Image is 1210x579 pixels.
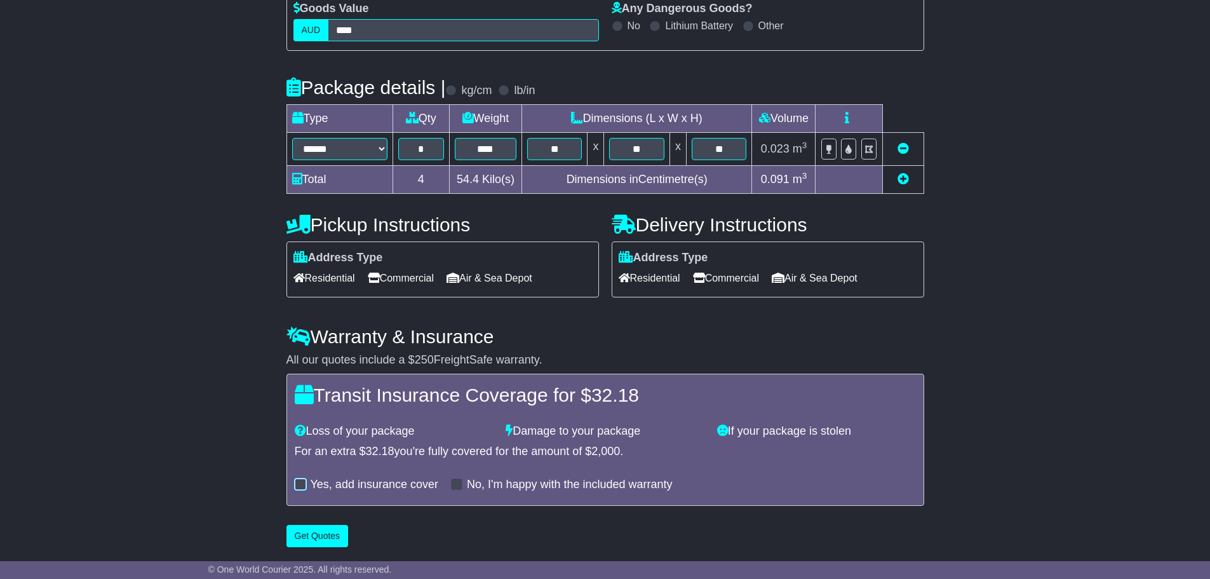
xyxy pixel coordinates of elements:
td: Type [286,105,393,133]
td: Dimensions in Centimetre(s) [521,166,752,194]
label: No [628,20,640,32]
span: 0.091 [761,173,790,186]
h4: Package details | [286,77,446,98]
span: Commercial [693,268,759,288]
sup: 3 [802,140,807,150]
label: Address Type [293,251,383,265]
label: No, I'm happy with the included warranty [467,478,673,492]
td: 4 [393,166,449,194]
a: Add new item [897,173,909,186]
span: 54.4 [457,173,479,186]
span: 2,000 [591,445,620,458]
td: Kilo(s) [449,166,521,194]
td: x [588,133,604,166]
span: 32.18 [366,445,394,458]
div: Loss of your package [288,425,500,439]
h4: Transit Insurance Coverage for $ [295,385,916,405]
span: m [793,173,807,186]
div: All our quotes include a $ FreightSafe warranty. [286,353,924,367]
td: Total [286,166,393,194]
td: x [669,133,686,166]
div: Damage to your package [499,425,711,439]
span: Air & Sea Depot [772,268,857,288]
span: 250 [415,353,434,366]
button: Get Quotes [286,525,349,547]
h4: Warranty & Insurance [286,326,924,347]
label: kg/cm [461,84,492,98]
label: lb/in [514,84,535,98]
span: m [793,142,807,155]
span: 32.18 [591,385,639,405]
td: Qty [393,105,449,133]
label: Lithium Battery [665,20,733,32]
span: © One World Courier 2025. All rights reserved. [208,564,392,575]
div: If your package is stolen [711,425,922,439]
h4: Delivery Instructions [612,214,924,235]
label: Other [758,20,784,32]
span: Residential [293,268,355,288]
span: Commercial [368,268,434,288]
label: Yes, add insurance cover [311,478,438,492]
label: Address Type [619,251,708,265]
a: Remove this item [897,142,909,155]
td: Volume [752,105,816,133]
td: Weight [449,105,521,133]
label: Goods Value [293,2,369,16]
div: For an extra $ you're fully covered for the amount of $ . [295,445,916,459]
span: Air & Sea Depot [447,268,532,288]
span: Residential [619,268,680,288]
td: Dimensions (L x W x H) [521,105,752,133]
h4: Pickup Instructions [286,214,599,235]
label: AUD [293,19,329,41]
span: 0.023 [761,142,790,155]
label: Any Dangerous Goods? [612,2,753,16]
sup: 3 [802,171,807,181]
